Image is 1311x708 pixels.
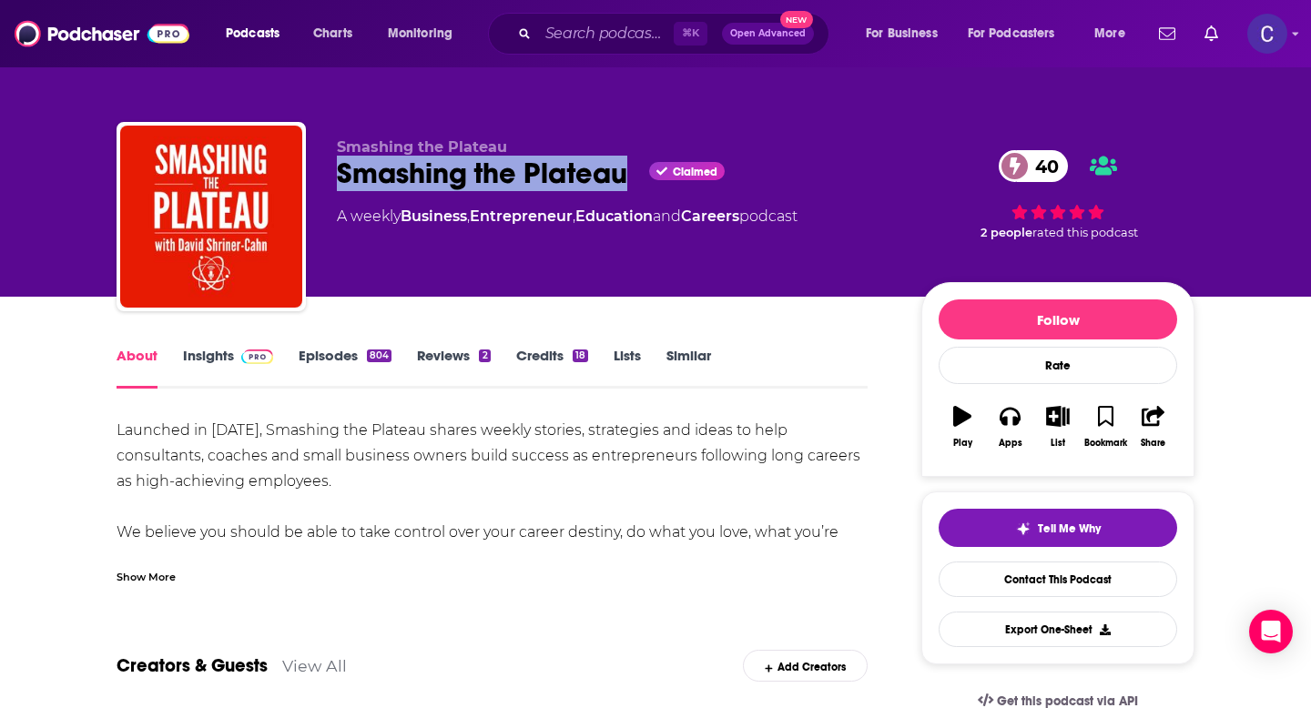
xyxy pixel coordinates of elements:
[939,509,1177,547] button: tell me why sparkleTell Me Why
[516,347,588,389] a: Credits18
[183,347,273,389] a: InsightsPodchaser Pro
[1247,14,1287,54] span: Logged in as publicityxxtina
[1084,438,1127,449] div: Bookmark
[939,394,986,460] button: Play
[337,138,507,156] span: Smashing the Plateau
[505,13,847,55] div: Search podcasts, credits, & more...
[479,349,490,362] div: 2
[939,561,1177,597] a: Contact This Podcast
[538,19,674,48] input: Search podcasts, credits, & more...
[1051,438,1065,449] div: List
[614,347,641,389] a: Lists
[299,347,391,389] a: Episodes804
[939,299,1177,339] button: Follow
[681,207,739,225] a: Careers
[939,612,1177,647] button: Export One-Sheet
[575,207,653,225] a: Education
[573,207,575,225] span: ,
[999,150,1068,182] a: 40
[282,656,347,675] a: View All
[1032,226,1138,239] span: rated this podcast
[853,19,960,48] button: open menu
[921,138,1194,251] div: 40 2 peoplerated this podcast
[866,21,938,46] span: For Business
[1034,394,1082,460] button: List
[1152,18,1183,49] a: Show notifications dropdown
[117,347,158,389] a: About
[1130,394,1177,460] button: Share
[666,347,711,389] a: Similar
[939,347,1177,384] div: Rate
[1247,14,1287,54] button: Show profile menu
[1038,521,1101,536] span: Tell Me Why
[1249,610,1293,653] div: Open Intercom Messenger
[1247,14,1287,54] img: User Profile
[730,29,806,38] span: Open Advanced
[241,349,273,364] img: Podchaser Pro
[968,21,1055,46] span: For Podcasters
[388,21,452,46] span: Monitoring
[375,19,476,48] button: open menu
[1197,18,1225,49] a: Show notifications dropdown
[401,207,467,225] a: Business
[986,394,1033,460] button: Apps
[743,650,868,682] div: Add Creators
[1094,21,1125,46] span: More
[722,23,814,45] button: Open AdvancedNew
[673,167,717,177] span: Claimed
[367,349,391,362] div: 804
[117,654,268,677] a: Creators & Guests
[956,19,1082,48] button: open menu
[213,19,303,48] button: open menu
[999,438,1022,449] div: Apps
[467,207,470,225] span: ,
[1082,394,1129,460] button: Bookmark
[301,19,363,48] a: Charts
[1016,521,1031,536] img: tell me why sparkle
[226,21,279,46] span: Podcasts
[953,438,972,449] div: Play
[470,207,573,225] a: Entrepreneur
[1082,19,1148,48] button: open menu
[780,11,813,28] span: New
[15,16,189,51] img: Podchaser - Follow, Share and Rate Podcasts
[417,347,490,389] a: Reviews2
[981,226,1032,239] span: 2 people
[1017,150,1068,182] span: 40
[653,207,681,225] span: and
[313,21,352,46] span: Charts
[1141,438,1165,449] div: Share
[120,126,302,308] img: Smashing the Plateau
[674,22,707,46] span: ⌘ K
[337,206,798,228] div: A weekly podcast
[573,349,588,362] div: 18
